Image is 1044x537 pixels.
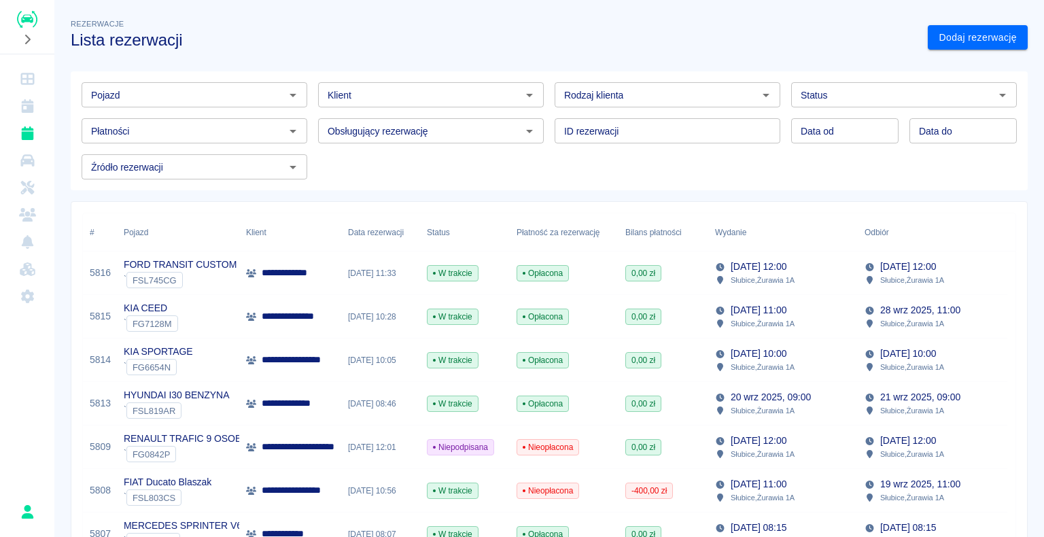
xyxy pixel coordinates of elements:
p: KIA CEED [124,301,178,315]
button: Otwórz [283,158,302,177]
div: Bilans płatności [625,213,682,252]
div: Klient [246,213,266,252]
span: Nieopłacona [517,485,578,497]
span: -400,00 zł [626,485,672,497]
div: ` [124,402,229,419]
a: Powiadomienia [5,228,49,256]
span: FSL819AR [127,406,181,416]
div: # [90,213,94,252]
p: HYUNDAI I30 BENZYNA [124,388,229,402]
a: Flota [5,147,49,174]
div: Data rezerwacji [341,213,420,252]
input: DD.MM.YYYY [909,118,1017,143]
div: ` [124,315,178,332]
span: 0,00 zł [626,267,661,279]
p: 21 wrz 2025, 09:00 [880,390,960,404]
p: Słubice , Żurawia 1A [731,491,795,504]
div: ` [124,446,264,462]
span: Nieopłacona [517,441,578,453]
a: 5815 [90,309,111,324]
div: Pojazd [124,213,148,252]
p: FORD TRANSIT CUSTOM [124,258,237,272]
a: 5808 [90,483,111,498]
div: ` [124,489,211,506]
span: Opłacona [517,354,568,366]
a: 5813 [90,396,111,411]
div: Odbiór [858,213,1007,252]
p: Słubice , Żurawia 1A [731,317,795,330]
div: Wydanie [715,213,746,252]
span: 0,00 zł [626,354,661,366]
p: Słubice , Żurawia 1A [880,491,944,504]
p: Słubice , Żurawia 1A [880,404,944,417]
span: FG7128M [127,319,177,329]
p: FIAT Ducato Blaszak [124,475,211,489]
p: Słubice , Żurawia 1A [731,361,795,373]
a: Dashboard [5,65,49,92]
p: [DATE] 08:15 [880,521,936,535]
span: FG0842P [127,449,175,460]
img: Renthelp [17,11,37,28]
div: # [83,213,117,252]
span: FSL803CS [127,493,181,503]
p: 20 wrz 2025, 09:00 [731,390,811,404]
a: 5816 [90,266,111,280]
p: [DATE] 11:00 [731,477,786,491]
span: Opłacona [517,311,568,323]
p: Słubice , Żurawia 1A [880,361,944,373]
p: Słubice , Żurawia 1A [880,317,944,330]
p: [DATE] 10:00 [731,347,786,361]
input: DD.MM.YYYY [791,118,899,143]
button: Otwórz [283,86,302,105]
a: Rezerwacje [5,120,49,147]
div: Bilans płatności [619,213,708,252]
a: Ustawienia [5,283,49,310]
span: W trakcie [428,398,478,410]
div: Pojazd [117,213,239,252]
div: [DATE] 12:01 [341,426,420,469]
p: [DATE] 08:15 [731,521,786,535]
p: [DATE] 10:00 [880,347,936,361]
span: 0,00 zł [626,311,661,323]
a: Klienci [5,201,49,228]
p: MERCEDES SPRINTER V6 [124,519,242,533]
span: FG6654N [127,362,176,373]
span: FSL745CG [127,275,182,285]
button: Rozwiń nawigację [17,31,37,48]
div: Data rezerwacji [348,213,404,252]
div: [DATE] 11:33 [341,252,420,295]
div: Odbiór [865,213,889,252]
p: [DATE] 12:00 [880,260,936,274]
a: Serwisy [5,174,49,201]
div: [DATE] 08:46 [341,382,420,426]
p: 28 wrz 2025, 11:00 [880,303,960,317]
a: 5814 [90,353,111,367]
a: Dodaj rezerwację [928,25,1028,50]
div: Status [420,213,510,252]
p: Słubice , Żurawia 1A [880,274,944,286]
button: Otwórz [756,86,776,105]
span: Opłacona [517,267,568,279]
div: Klient [239,213,341,252]
div: Status [427,213,450,252]
h3: Lista rezerwacji [71,31,917,50]
span: W trakcie [428,354,478,366]
span: Rezerwacje [71,20,124,28]
p: Słubice , Żurawia 1A [731,404,795,417]
p: [DATE] 12:00 [731,260,786,274]
span: Niepodpisana [428,441,493,453]
span: 0,00 zł [626,441,661,453]
button: Otwórz [520,86,539,105]
p: Słubice , Żurawia 1A [880,448,944,460]
button: Otwórz [993,86,1012,105]
p: [DATE] 11:00 [731,303,786,317]
p: [DATE] 12:00 [731,434,786,448]
p: Słubice , Żurawia 1A [731,448,795,460]
span: W trakcie [428,311,478,323]
div: ` [124,272,237,288]
a: Kalendarz [5,92,49,120]
a: 5809 [90,440,111,454]
span: Opłacona [517,398,568,410]
div: Płatność za rezerwację [510,213,619,252]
